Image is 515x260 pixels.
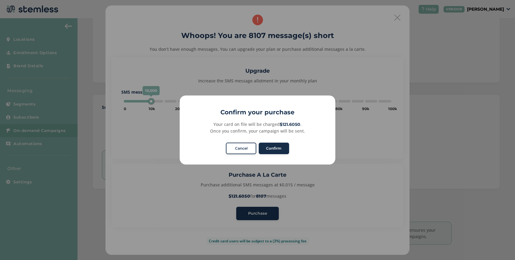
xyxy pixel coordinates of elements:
[259,143,289,154] button: Confirm
[180,108,335,117] h2: Confirm your purchase
[280,122,300,127] strong: $121.6050
[186,121,328,134] div: Your card on file will be charged . Once you confirm, your campaign will be sent.
[485,231,515,260] iframe: Chat Widget
[226,143,256,154] button: Cancel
